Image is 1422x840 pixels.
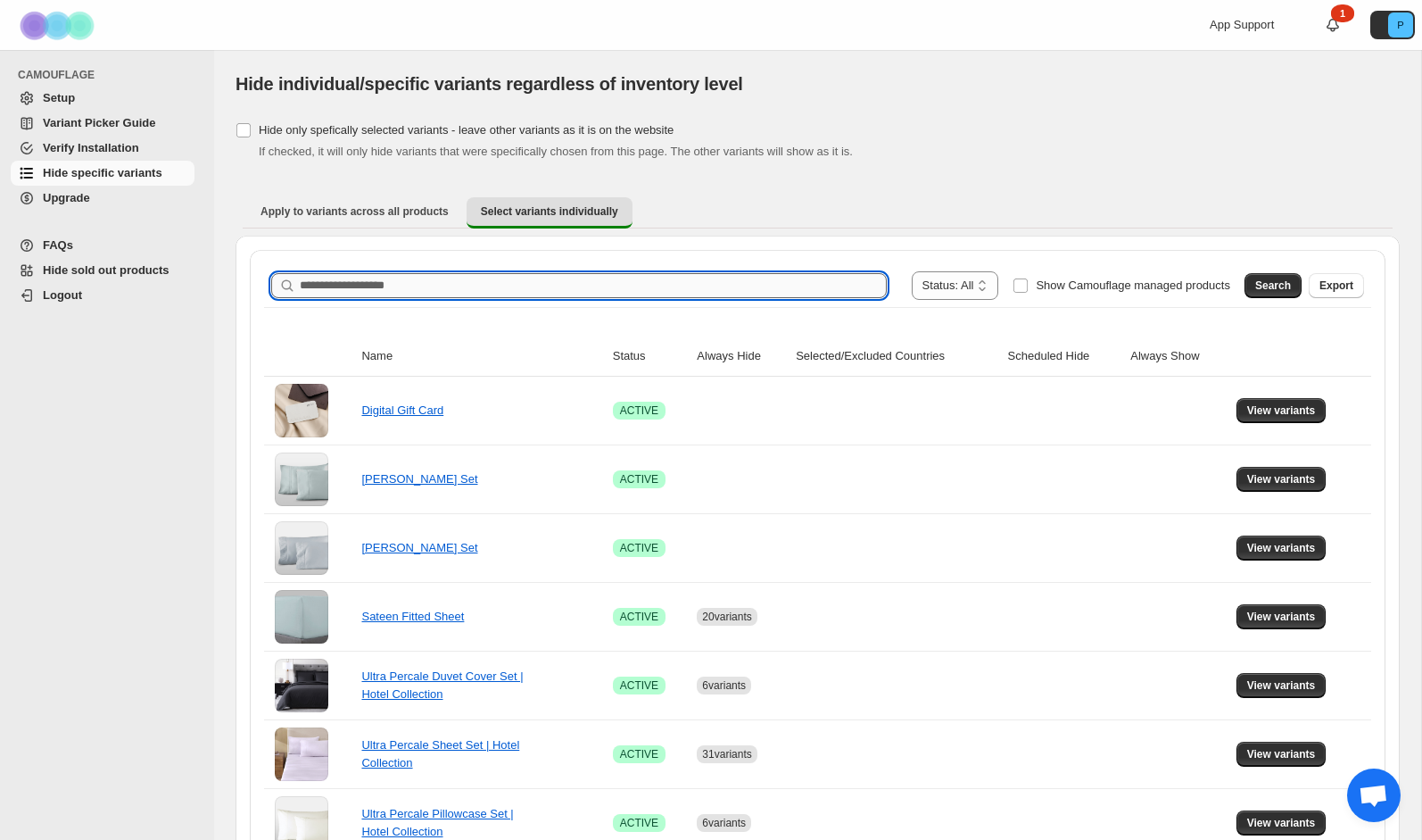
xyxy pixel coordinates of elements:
button: Select variants individually [467,197,632,229]
div: 1 [1331,4,1354,22]
th: Always Show [1125,337,1230,377]
span: View variants [1247,541,1316,555]
span: ACTIVE [620,472,658,487]
a: Logout [11,283,194,308]
span: View variants [1247,403,1316,418]
span: ACTIVE [620,747,658,761]
span: Variant Picker Guide [43,116,155,129]
span: Logout [43,288,82,302]
a: Ultra Percale Duvet Cover Set | Hotel Collection [361,670,523,701]
span: Apply to variants across all products [260,204,449,219]
a: Digital Gift Card [361,403,443,417]
a: Variant Picker Guide [11,111,194,136]
a: Sateen Fitted Sheet [361,610,464,623]
span: Hide specific variants [43,166,162,179]
span: View variants [1247,472,1316,487]
span: View variants [1247,678,1316,693]
span: Hide individual/specific variants regardless of inventory level [236,74,743,94]
span: Search [1255,279,1291,293]
button: View variants [1236,673,1327,698]
div: Open chat [1347,769,1401,822]
th: Status [608,337,692,377]
span: Show Camouflage managed products [1036,279,1230,292]
button: View variants [1236,398,1327,423]
button: Search [1244,273,1302,298]
span: Hide only spefically selected variants - leave other variants as it is on the website [259,123,674,137]
span: ACTIVE [620,541,658,555]
button: Export [1309,273,1364,298]
span: ACTIVE [620,403,658,418]
img: Sateen Fitted Sheet [275,590,328,644]
a: Ultra Percale Sheet Set | Hotel Collection [361,738,519,769]
img: Digital Gift Card [275,384,328,437]
a: Hide specific variants [11,161,194,186]
span: Hide sold out products [43,263,169,277]
img: Ultra Percale Sheet Set | Hotel Collection [275,728,328,781]
a: 1 [1324,16,1342,34]
img: Ariane Pillowcase Set [275,521,328,575]
span: Avatar with initials P [1388,12,1413,37]
span: Select variants individually [481,204,618,219]
span: Verify Installation [43,141,139,154]
a: FAQs [11,233,194,258]
button: View variants [1236,742,1327,767]
span: 31 variants [702,748,751,761]
span: ACTIVE [620,610,658,624]
span: 6 variants [702,679,746,692]
span: View variants [1247,610,1316,624]
span: FAQs [43,238,73,252]
span: If checked, it will only hide variants that were specifically chosen from this page. The other va... [259,145,853,158]
a: [PERSON_NAME] Set [361,541,477,554]
span: 6 variants [702,817,746,829]
span: 20 variants [702,611,751,623]
text: P [1397,20,1403,30]
span: CAMOUFLAGE [18,68,202,82]
button: View variants [1236,811,1327,836]
button: View variants [1236,467,1327,492]
button: View variants [1236,604,1327,629]
a: Verify Installation [11,136,194,161]
a: Upgrade [11,186,194,211]
span: ACTIVE [620,816,658,830]
a: Setup [11,86,194,111]
button: Apply to variants across all products [246,197,463,226]
button: View variants [1236,536,1327,561]
span: View variants [1247,747,1316,761]
span: View variants [1247,816,1316,830]
a: [PERSON_NAME] Set [361,472,477,486]
a: Hide sold out products [11,258,194,283]
img: Ultra Percale Duvet Cover Set | Hotel Collection [275,659,328,712]
th: Selected/Excluded Countries [790,337,1002,377]
th: Always Hide [691,337,790,377]
span: App Support [1210,18,1274,31]
img: Yalda Pillowcase Set [275,453,328,506]
span: ACTIVE [620,678,658,693]
th: Scheduled Hide [1003,337,1126,377]
img: Camouflage [14,1,103,50]
button: Avatar with initials P [1370,11,1415,39]
a: Ultra Percale Pillowcase Set | Hotel Collection [361,807,513,838]
th: Name [356,337,607,377]
span: Upgrade [43,191,90,204]
span: Export [1319,279,1353,293]
span: Setup [43,91,75,104]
